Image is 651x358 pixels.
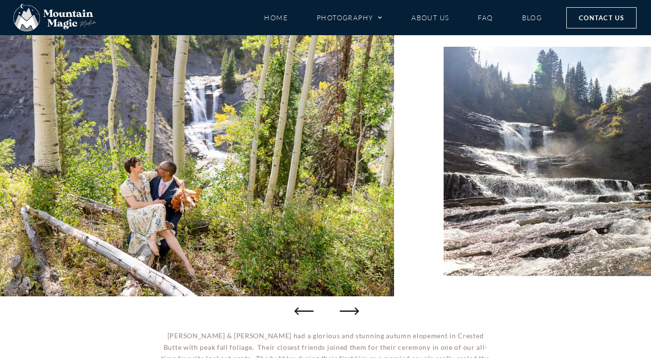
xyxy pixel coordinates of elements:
a: FAQ [478,9,493,26]
a: Contact Us [566,7,637,28]
a: About Us [411,9,449,26]
a: Blog [522,9,542,26]
div: Previous slide [294,301,314,320]
a: Photography [317,9,383,26]
img: Mountain Magic Media photography logo Crested Butte Photographer [13,4,96,32]
span: Contact Us [579,13,624,23]
div: Next slide [338,301,357,320]
nav: Menu [264,9,542,26]
a: Home [264,9,288,26]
